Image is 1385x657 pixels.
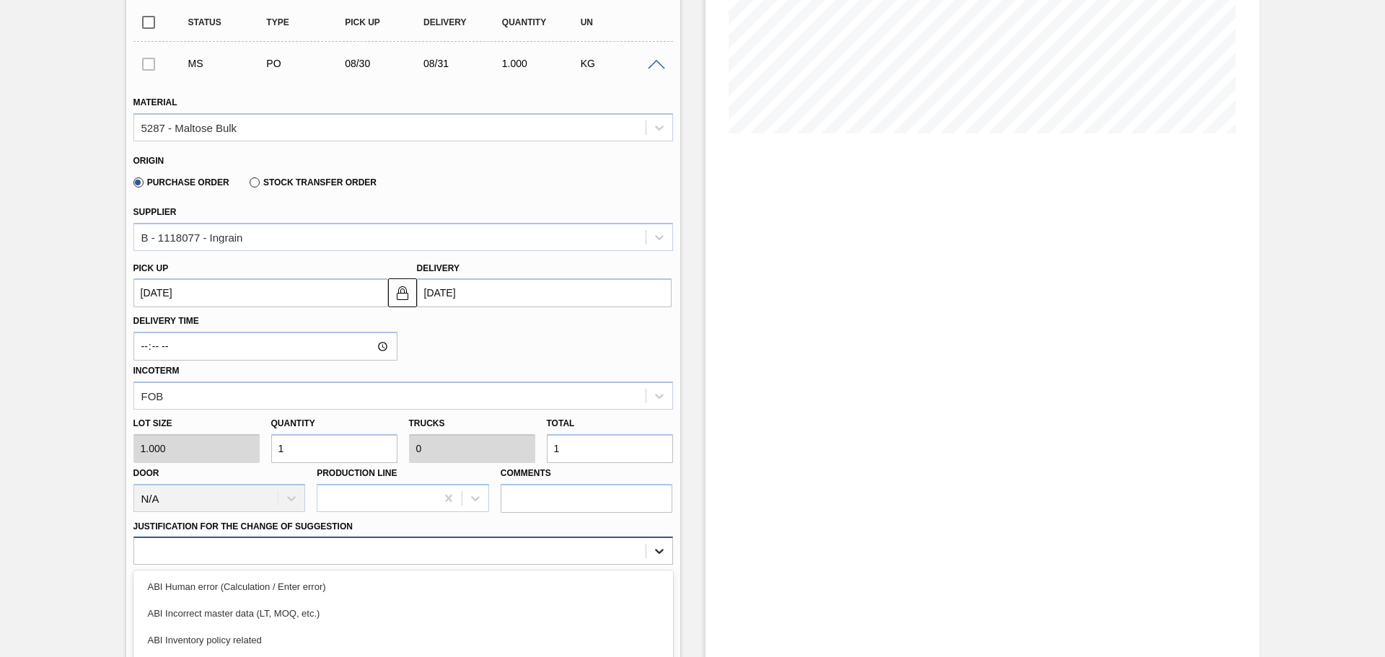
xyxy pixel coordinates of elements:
[133,413,260,434] label: Lot size
[133,278,388,307] input: mm/dd/yyyy
[317,468,397,478] label: Production Line
[498,17,586,27] div: Quantity
[577,58,664,69] div: KG
[185,58,272,69] div: Manual Suggestion
[501,463,673,484] label: Comments
[263,58,350,69] div: Purchase order
[341,58,428,69] div: 08/30/2025
[141,389,164,402] div: FOB
[263,17,350,27] div: Type
[133,627,673,653] div: ABI Inventory policy related
[394,284,411,301] img: locked
[417,263,460,273] label: Delivery
[420,58,507,69] div: 08/31/2025
[133,156,164,166] label: Origin
[388,278,417,307] button: locked
[577,17,664,27] div: UN
[133,568,673,589] label: Observation
[185,17,272,27] div: Status
[133,97,177,107] label: Material
[498,58,586,69] div: 1.000
[141,121,237,133] div: 5287 - Maltose Bulk
[133,573,673,600] div: ABI Human error (Calculation / Enter error)
[409,418,445,428] label: Trucks
[341,17,428,27] div: Pick up
[417,278,672,307] input: mm/dd/yyyy
[547,418,575,428] label: Total
[133,263,169,273] label: Pick up
[271,418,315,428] label: Quantity
[133,600,673,627] div: ABI Incorrect master data (LT, MOQ, etc.)
[133,311,397,332] label: Delivery Time
[133,521,353,532] label: Justification for the Change of Suggestion
[420,17,507,27] div: Delivery
[141,231,243,243] div: B - 1118077 - Ingrain
[250,177,377,188] label: Stock Transfer Order
[133,468,159,478] label: Door
[133,177,229,188] label: Purchase Order
[133,207,177,217] label: Supplier
[133,366,180,376] label: Incoterm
